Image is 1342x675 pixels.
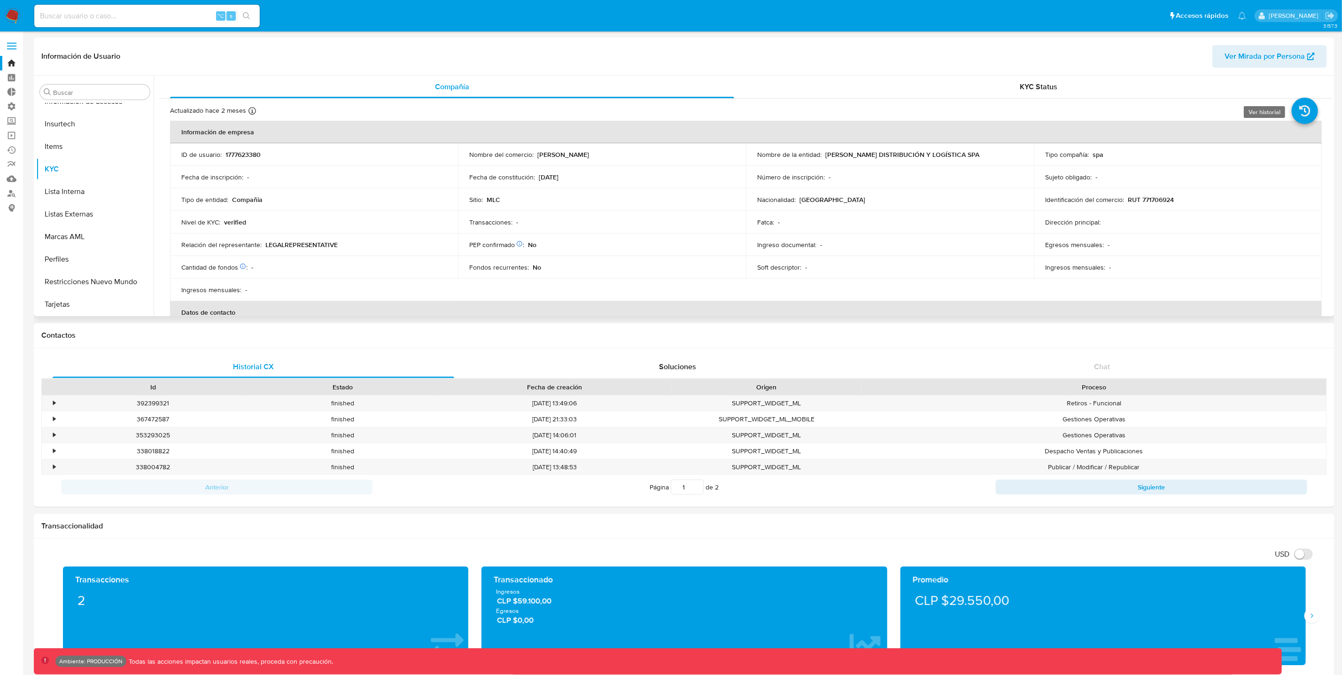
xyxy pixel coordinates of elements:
p: [GEOGRAPHIC_DATA] [799,195,865,204]
button: search-icon [237,9,256,23]
button: Perfiles [36,248,154,271]
th: Información de empresa [170,121,1322,143]
p: - [1108,241,1109,249]
p: Soft descriptor : [757,263,801,272]
p: Todas las acciones impactan usuarios reales, proceda con precaución. [126,657,333,666]
span: Chat [1094,361,1110,372]
button: Restricciones Nuevo Mundo [36,271,154,293]
div: 367472587 [58,411,248,427]
button: Lista Interna [36,180,154,203]
button: Anterior [61,480,372,495]
span: Compañía [435,81,469,92]
div: [DATE] 14:40:49 [438,443,672,459]
p: Dirección principal : [1045,218,1101,226]
div: finished [248,411,438,427]
span: KYC Status [1020,81,1058,92]
p: Tipo de entidad : [181,195,228,204]
p: [PERSON_NAME] [537,150,589,159]
p: Compañia [232,195,263,204]
span: 2 [715,482,719,492]
p: PEP confirmado : [469,241,524,249]
p: 1777623380 [225,150,261,159]
p: Nacionalidad : [757,195,796,204]
p: - [805,263,807,272]
span: Página de [650,480,719,495]
span: Accesos rápidos [1176,11,1229,21]
div: finished [248,459,438,475]
span: Soluciones [659,361,696,372]
p: RUT 771706924 [1128,195,1174,204]
div: • [53,447,55,456]
p: Identificación del comercio : [1045,195,1124,204]
p: Relación del representante : [181,241,262,249]
th: Datos de contacto [170,301,1322,324]
div: • [53,431,55,440]
p: - [778,218,780,226]
div: finished [248,427,438,443]
button: Items [36,135,154,158]
h1: Contactos [41,331,1327,340]
p: - [1095,173,1097,181]
div: Estado [255,382,431,392]
button: Marcas AML [36,225,154,248]
span: Historial CX [233,361,274,372]
div: Retiros - Funcional [861,396,1326,411]
div: • [53,415,55,424]
div: finished [248,443,438,459]
p: - [245,286,247,294]
div: 353293025 [58,427,248,443]
div: SUPPORT_WIDGET_ML [672,427,861,443]
h1: Información de Usuario [41,52,120,61]
button: Tarjetas [36,293,154,316]
p: Ingresos mensuales : [181,286,241,294]
button: Insurtech [36,113,154,135]
div: 392399321 [58,396,248,411]
p: Sitio : [469,195,483,204]
span: Ver Mirada por Persona [1225,45,1305,68]
h1: Transaccionalidad [41,521,1327,531]
p: - [516,218,518,226]
button: Ver Mirada por Persona [1212,45,1327,68]
span: s [230,11,233,20]
div: 338018822 [58,443,248,459]
div: SUPPORT_WIDGET_ML [672,396,861,411]
p: MLC [487,195,500,204]
p: Cantidad de fondos : [181,263,248,272]
div: 338004782 [58,459,248,475]
p: Transacciones : [469,218,512,226]
div: • [53,463,55,472]
p: spa [1093,150,1103,159]
p: No [528,241,536,249]
p: Fatca : [757,218,774,226]
span: ⌥ [217,11,224,20]
p: - [247,173,249,181]
p: verified [224,218,246,226]
p: Fecha de constitución : [469,173,535,181]
p: - [829,173,830,181]
p: [DATE] [539,173,559,181]
div: Gestiones Operativas [861,427,1326,443]
p: - [1109,263,1111,272]
div: • [53,399,55,408]
p: [PERSON_NAME] DISTRIBUCIÓN Y LOGÍSTICA SPA [825,150,979,159]
div: finished [248,396,438,411]
input: Buscar usuario o caso... [34,10,260,22]
div: Publicar / Modificar / Republicar [861,459,1326,475]
p: Fecha de inscripción : [181,173,243,181]
div: Fecha de creación [444,382,665,392]
p: Tipo compañía : [1045,150,1089,159]
div: [DATE] 21:33:03 [438,411,672,427]
p: - [820,241,822,249]
button: Listas Externas [36,203,154,225]
p: Actualizado hace 2 meses [170,106,246,115]
div: SUPPORT_WIDGET_ML_MOBILE [672,411,861,427]
div: Gestiones Operativas [861,411,1326,427]
p: LEGALREPRESENTATIVE [265,241,338,249]
div: [DATE] 14:06:01 [438,427,672,443]
p: Ingreso documental : [757,241,816,249]
div: Despacho Ventas y Publicaciones [861,443,1326,459]
p: ID de usuario : [181,150,222,159]
p: No [533,263,541,272]
a: Notificaciones [1238,12,1246,20]
p: Ingresos mensuales : [1045,263,1105,272]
